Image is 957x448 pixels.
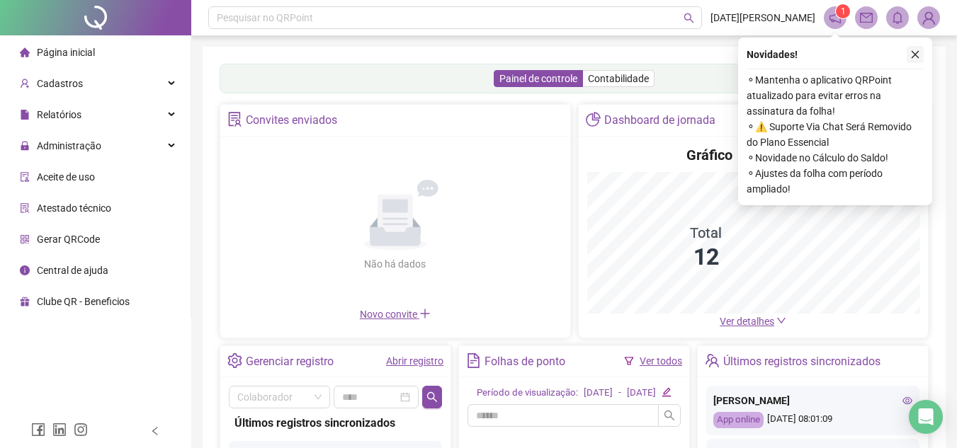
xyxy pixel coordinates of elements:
[627,386,656,401] div: [DATE]
[150,426,160,436] span: left
[841,6,846,16] span: 1
[37,47,95,58] span: Página inicial
[227,353,242,368] span: setting
[747,47,798,62] span: Novidades !
[37,234,100,245] span: Gerar QRCode
[234,414,436,432] div: Últimos registros sincronizados
[747,166,924,197] span: ⚬ Ajustes da folha com período ampliado!
[499,73,577,84] span: Painel de controle
[747,119,924,150] span: ⚬ ⚠️ Suporte Via Chat Será Removido do Plano Essencial
[664,410,675,421] span: search
[20,203,30,213] span: solution
[37,109,81,120] span: Relatórios
[37,265,108,276] span: Central de ajuda
[52,423,67,437] span: linkedin
[662,387,671,396] span: edit
[705,353,720,368] span: team
[485,350,565,374] div: Folhas de ponto
[419,308,431,319] span: plus
[246,108,337,132] div: Convites enviados
[720,316,774,327] span: Ver detalhes
[37,171,95,183] span: Aceite de uso
[426,391,438,403] span: search
[20,141,30,151] span: lock
[713,412,912,428] div: [DATE] 08:01:09
[386,355,443,367] a: Abrir registro
[891,11,904,24] span: bell
[246,350,334,374] div: Gerenciar registro
[902,396,912,406] span: eye
[909,400,943,434] div: Open Intercom Messenger
[20,110,30,120] span: file
[640,355,682,367] a: Ver todos
[360,309,431,320] span: Novo convite
[37,296,130,307] span: Clube QR - Beneficios
[20,79,30,88] span: user-add
[37,202,111,214] span: Atestado técnico
[466,353,481,368] span: file-text
[604,108,715,132] div: Dashboard de jornada
[713,412,764,428] div: App online
[710,10,815,25] span: [DATE][PERSON_NAME]
[624,356,634,366] span: filter
[618,386,621,401] div: -
[74,423,88,437] span: instagram
[37,140,101,151] span: Administração
[20,265,30,275] span: info-circle
[586,112,601,127] span: pie-chart
[684,13,694,23] span: search
[776,316,786,326] span: down
[829,11,842,24] span: notification
[860,11,873,24] span: mail
[20,172,30,182] span: audit
[747,150,924,166] span: ⚬ Novidade no Cálculo do Saldo!
[910,50,920,59] span: close
[20,47,30,57] span: home
[588,73,649,84] span: Contabilidade
[227,112,242,127] span: solution
[720,316,786,327] a: Ver detalhes down
[686,145,732,165] h4: Gráfico
[747,72,924,119] span: ⚬ Mantenha o aplicativo QRPoint atualizado para evitar erros na assinatura da folha!
[713,393,912,408] div: [PERSON_NAME]
[836,4,850,18] sup: 1
[723,350,880,374] div: Últimos registros sincronizados
[31,423,45,437] span: facebook
[20,297,30,306] span: gift
[584,386,613,401] div: [DATE]
[918,7,939,28] img: 90819
[37,78,83,89] span: Cadastros
[20,234,30,244] span: qrcode
[330,256,460,272] div: Não há dados
[477,386,578,401] div: Período de visualização:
